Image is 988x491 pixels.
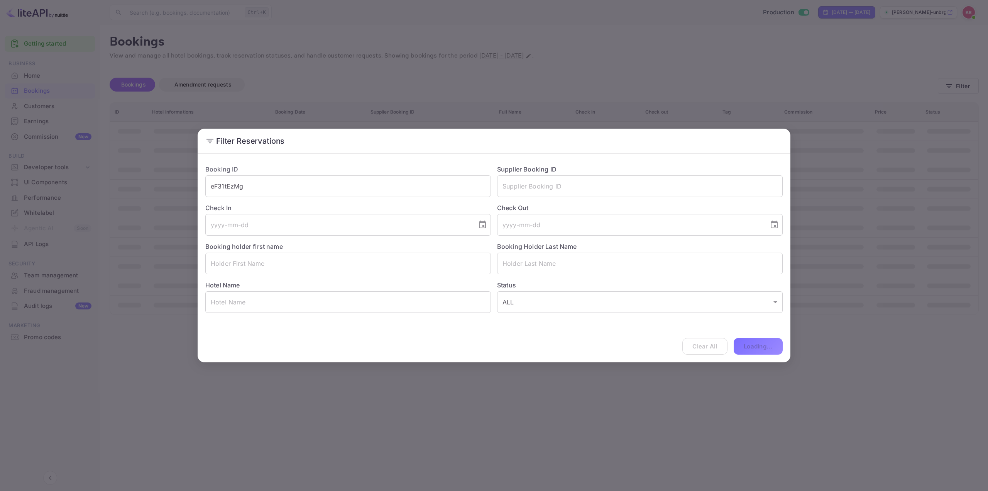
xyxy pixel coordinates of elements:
[205,165,239,173] label: Booking ID
[497,214,763,236] input: yyyy-mm-dd
[205,175,491,197] input: Booking ID
[205,281,240,289] label: Hotel Name
[497,175,783,197] input: Supplier Booking ID
[205,253,491,274] input: Holder First Name
[205,243,283,250] label: Booking holder first name
[205,203,491,212] label: Check In
[497,280,783,290] label: Status
[475,217,490,233] button: Choose date
[205,291,491,313] input: Hotel Name
[497,243,577,250] label: Booking Holder Last Name
[497,253,783,274] input: Holder Last Name
[766,217,782,233] button: Choose date
[497,291,783,313] div: ALL
[497,203,783,212] label: Check Out
[497,165,557,173] label: Supplier Booking ID
[198,129,790,153] h2: Filter Reservations
[205,214,472,236] input: yyyy-mm-dd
